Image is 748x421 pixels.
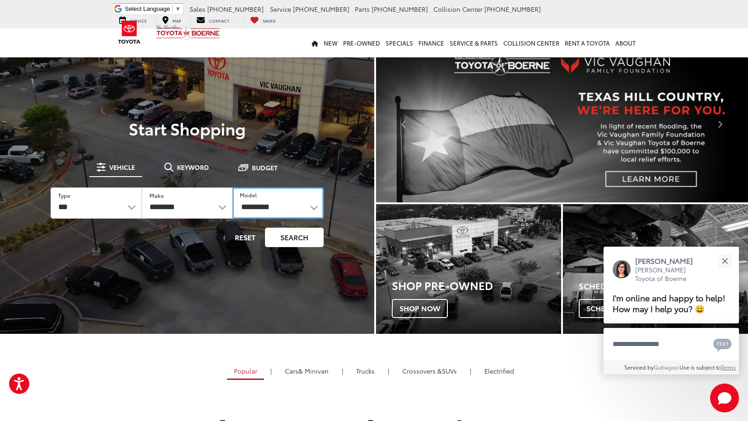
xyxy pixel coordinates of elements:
[563,204,748,334] a: Schedule Service Schedule Now
[112,15,153,25] a: Service
[395,363,464,379] a: SUVs
[679,363,721,371] span: Use is subject to
[112,18,146,47] img: Toyota
[579,299,652,318] span: Schedule Now
[58,192,70,199] label: Type
[624,363,654,371] span: Serviced by
[207,5,264,14] span: [PHONE_NUMBER]
[715,251,734,271] button: Close
[710,384,739,412] button: Toggle Chat Window
[392,279,561,291] h3: Shop Pre-Owned
[339,366,345,375] li: |
[604,247,739,374] div: Close[PERSON_NAME][PERSON_NAME] Toyota of BoerneI'm online and happy to help! How may I help you?...
[125,5,181,12] a: Select Language​
[562,28,613,57] a: Rent a Toyota
[263,18,276,23] span: Saved
[386,366,391,375] li: |
[109,164,135,170] span: Vehicle
[340,28,383,57] a: Pre-Owned
[433,5,483,14] span: Collision Center
[692,63,748,184] button: Click to view next picture.
[613,28,638,57] a: About
[155,15,188,25] a: Map
[392,299,448,318] span: Shop Now
[416,28,447,57] a: Finance
[383,28,416,57] a: Specials
[293,5,349,14] span: [PHONE_NUMBER]
[376,63,432,184] button: Click to view previous picture.
[278,363,335,379] a: Cars
[501,28,562,57] a: Collision Center
[125,5,170,12] span: Select Language
[298,366,329,375] span: & Minivan
[172,5,173,12] span: ​
[349,363,381,379] a: Trucks
[563,204,748,334] div: Toyota
[156,24,220,40] img: Vic Vaughan Toyota of Boerne
[38,119,336,137] p: Start Shopping
[478,363,521,379] a: Electrified
[321,28,340,57] a: New
[402,366,442,375] span: Crossovers &
[713,337,732,352] svg: Text
[711,334,734,354] button: Chat with SMS
[265,228,324,247] button: Search
[710,384,739,412] svg: Start Chat
[190,5,205,14] span: Sales
[468,366,474,375] li: |
[355,5,370,14] span: Parts
[654,363,679,371] a: Gubagoo.
[190,15,236,25] a: Contact
[579,282,748,291] h4: Schedule Service
[243,15,283,25] a: My Saved Vehicles
[175,5,181,12] span: ▼
[227,363,264,380] a: Popular
[268,366,274,375] li: |
[635,256,702,266] p: [PERSON_NAME]
[270,5,291,14] span: Service
[604,328,739,360] textarea: Type your message
[376,204,561,334] div: Toyota
[635,266,702,283] p: [PERSON_NAME] Toyota of Boerne
[721,363,736,371] a: Terms
[376,204,561,334] a: Shop Pre-Owned Shop Now
[309,28,321,57] a: Home
[177,164,209,170] span: Keyword
[372,5,428,14] span: [PHONE_NUMBER]
[240,191,257,199] label: Model
[447,28,501,57] a: Service & Parts: Opens in a new tab
[252,164,278,171] span: Budget
[484,5,541,14] span: [PHONE_NUMBER]
[613,291,725,314] span: I'm online and happy to help! How may I help you? 😀
[149,192,164,199] label: Make
[227,228,263,247] button: Reset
